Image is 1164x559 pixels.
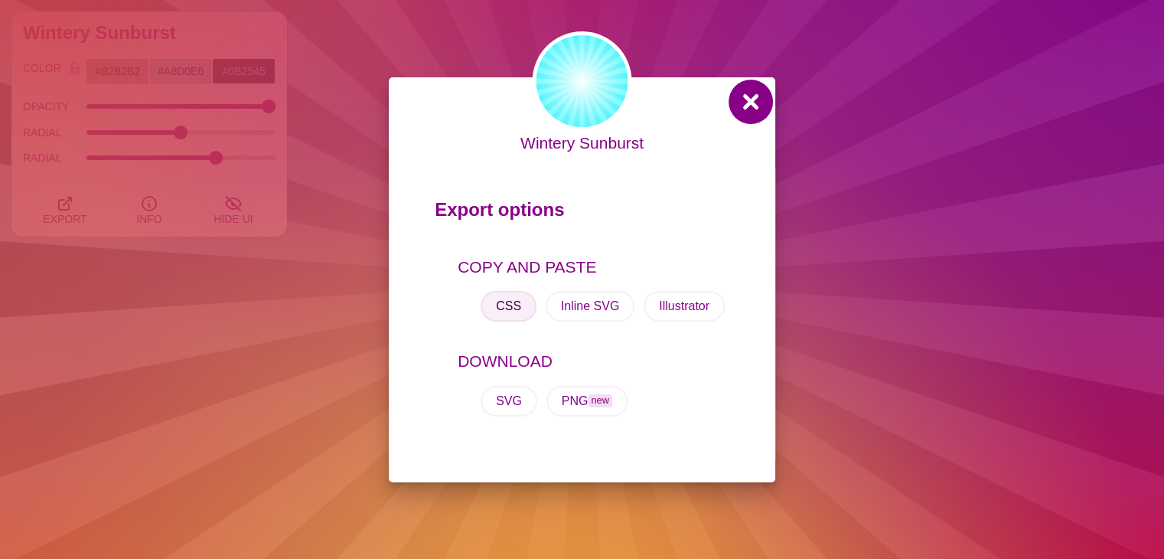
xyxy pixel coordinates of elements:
[458,255,729,279] p: COPY AND PASTE
[546,386,628,417] button: PNGnew
[644,291,725,322] button: Illustrator
[435,192,729,235] p: Export options
[458,349,729,374] p: DOWNLOAD
[533,31,632,131] img: Winter sky blue sunburst background vector
[481,291,536,322] button: CSS
[588,394,611,407] span: new
[520,131,644,155] p: Wintery Sunburst
[546,291,634,322] button: Inline SVG
[481,386,537,417] button: SVG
